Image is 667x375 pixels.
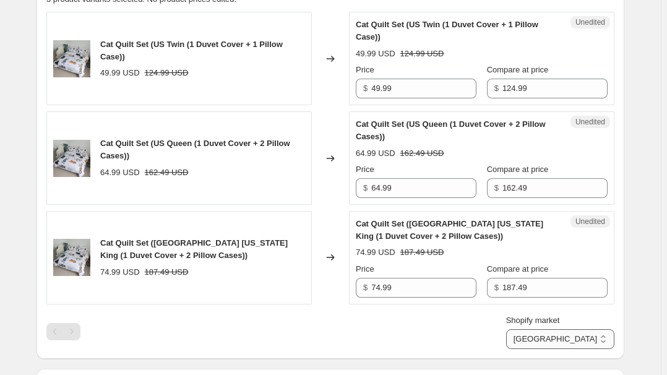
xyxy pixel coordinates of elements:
[53,140,90,177] img: 1_6ff1d9fc-84d8-42ad-9301-590d6be0c394_80x.png
[575,117,605,127] span: Unedited
[494,183,499,192] span: $
[100,266,140,278] div: 74.99 USD
[356,165,374,174] span: Price
[356,147,395,160] div: 64.99 USD
[575,17,605,27] span: Unedited
[100,166,140,179] div: 64.99 USD
[356,219,543,241] span: Cat Quilt Set ([GEOGRAPHIC_DATA] [US_STATE] King (1 Duvet Cover + 2 Pillow Cases))
[356,20,538,41] span: Cat Quilt Set (US Twin (1 Duvet Cover + 1 Pillow Case))
[145,67,189,79] strike: 124.99 USD
[145,166,189,179] strike: 162.49 USD
[356,246,395,259] div: 74.99 USD
[356,65,374,74] span: Price
[356,48,395,60] div: 49.99 USD
[46,323,80,340] nav: Pagination
[487,65,549,74] span: Compare at price
[494,84,499,93] span: $
[487,264,549,274] span: Compare at price
[356,264,374,274] span: Price
[400,147,444,160] strike: 162.49 USD
[356,119,546,141] span: Cat Quilt Set (US Queen (1 Duvet Cover + 2 Pillow Cases))
[53,40,90,77] img: 1_6ff1d9fc-84d8-42ad-9301-590d6be0c394_80x.png
[363,84,368,93] span: $
[506,316,560,325] span: Shopify market
[100,139,290,160] span: Cat Quilt Set (US Queen (1 Duvet Cover + 2 Pillow Cases))
[575,217,605,226] span: Unedited
[363,283,368,292] span: $
[53,239,90,276] img: 1_6ff1d9fc-84d8-42ad-9301-590d6be0c394_80x.png
[400,48,444,60] strike: 124.99 USD
[100,238,288,260] span: Cat Quilt Set ([GEOGRAPHIC_DATA] [US_STATE] King (1 Duvet Cover + 2 Pillow Cases))
[100,67,140,79] div: 49.99 USD
[100,40,283,61] span: Cat Quilt Set (US Twin (1 Duvet Cover + 1 Pillow Case))
[494,283,499,292] span: $
[400,246,444,259] strike: 187.49 USD
[145,266,189,278] strike: 187.49 USD
[363,183,368,192] span: $
[487,165,549,174] span: Compare at price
